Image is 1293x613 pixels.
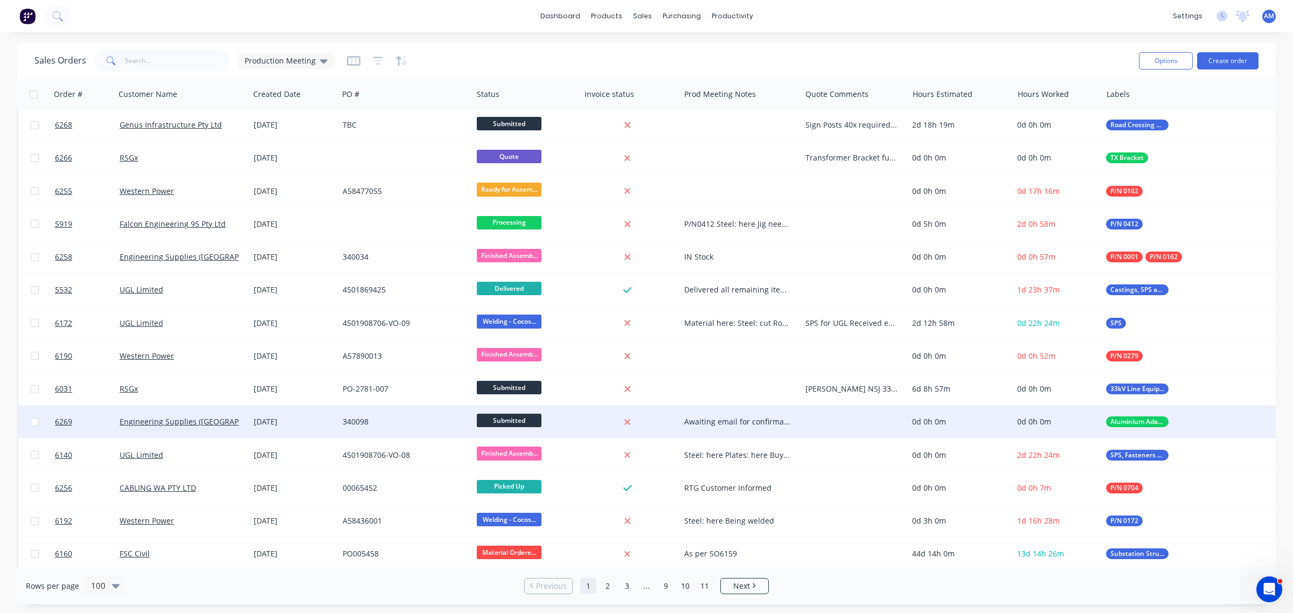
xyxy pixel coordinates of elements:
[684,284,791,295] div: Delivered all remaining items 27/05 Need to invoice? MDR Status: 90% (90% last week) MDR to be co...
[125,50,230,72] input: Search...
[343,252,462,262] div: 340034
[477,546,541,559] span: Material Ordere...
[684,416,791,427] div: Awaiting email for confirmation of drawing, then handover will be completed.
[120,516,174,526] a: Western Power
[912,516,1004,526] div: 0d 3h 0m
[684,548,791,559] div: As per SO6159
[55,318,72,329] span: 6172
[1110,450,1164,461] span: SPS, Fasteners & Buy IN
[1106,252,1182,262] button: P/N 0001P/N 0162
[912,483,1004,493] div: 0d 0h 0m
[55,538,120,570] a: 6160
[638,578,655,594] a: Jump forward
[343,416,462,427] div: 340098
[580,578,596,594] a: Page 1 is your current page
[477,315,541,328] span: Welding - Cocos...
[520,578,773,594] ul: Pagination
[913,89,972,100] div: Hours Estimated
[1110,252,1138,262] span: P/N 0001
[1017,483,1051,493] span: 0d 0h 7m
[1106,483,1143,493] button: P/N 0704
[1017,416,1051,427] span: 0d 0h 0m
[55,284,72,295] span: 5532
[55,483,72,493] span: 6256
[1110,120,1164,130] span: Road Crossing Signs
[912,219,1004,229] div: 0d 5h 0m
[1106,351,1143,361] button: P/N 0279
[1106,318,1126,329] button: SPS
[26,581,79,591] span: Rows per page
[805,384,899,394] div: [PERSON_NAME] NSJ 33kV project Project has kicked off and procurement packages being finalised th...
[684,219,791,229] div: P/N0412 Steel: here Jig needs testing
[120,152,138,163] a: RSGx
[1017,186,1060,196] span: 0d 17h 16m
[55,548,72,559] span: 6160
[477,414,541,427] span: Submitted
[343,483,462,493] div: 00065452
[477,282,541,295] span: Delivered
[55,120,72,130] span: 6268
[120,548,150,559] a: FSC Civil
[805,120,899,130] div: Sign Posts 40x required [DATE] remainder to follow order being raised
[1017,351,1055,361] span: 0d 0h 52m
[912,318,1004,329] div: 2d 12h 58m
[343,318,462,329] div: 4501908706-VO-09
[805,89,868,100] div: Quote Comments
[55,416,72,427] span: 6269
[657,8,706,24] div: purchasing
[477,183,541,196] span: Ready for Assem...
[684,450,791,461] div: Steel: here Plates: here Buy in: here Lindapters: here back from [GEOGRAPHIC_DATA]
[55,450,72,461] span: 6140
[684,516,791,526] div: Steel: here Being welded
[254,219,334,229] div: [DATE]
[1150,252,1178,262] span: P/N 0162
[1017,252,1055,262] span: 0d 0h 57m
[55,274,120,306] a: 5532
[55,340,120,372] a: 6190
[1017,152,1051,163] span: 0d 0h 0m
[55,351,72,361] span: 6190
[1110,152,1144,163] span: TX Bracket
[912,548,1004,559] div: 44d 14h 0m
[254,120,334,130] div: [DATE]
[55,186,72,197] span: 6255
[1110,351,1138,361] span: P/N 0279
[55,252,72,262] span: 6258
[1106,384,1169,394] button: 33kV Line Equipment
[684,252,791,262] div: IN Stock
[120,120,222,130] a: Genus Infrastructure Pty Ltd
[343,516,462,526] div: A58436001
[55,152,72,163] span: 6266
[1110,384,1164,394] span: 33kV Line Equipment
[1018,89,1069,100] div: Hours Worked
[477,513,541,526] span: Welding - Cocos...
[119,89,177,100] div: Customer Name
[120,450,163,460] a: UGL Limited
[477,381,541,394] span: Submitted
[1110,483,1138,493] span: P/N 0704
[55,472,120,504] a: 6256
[912,252,1004,262] div: 0d 0h 0m
[477,89,499,100] div: Status
[1017,284,1060,295] span: 1d 23h 37m
[34,55,86,66] h1: Sales Orders
[55,439,120,471] a: 6140
[55,516,72,526] span: 6192
[55,109,120,141] a: 6268
[343,384,462,394] div: PO-2781-007
[1106,186,1143,197] button: P/N 0162
[525,581,572,591] a: Previous page
[342,89,359,100] div: PO #
[1106,284,1169,295] button: Castings, SPS and Buy In
[254,284,334,295] div: [DATE]
[1197,52,1259,69] button: Create order
[912,351,1004,361] div: 0d 0h 0m
[1110,284,1164,295] span: Castings, SPS and Buy In
[55,384,72,394] span: 6031
[1106,516,1143,526] button: P/N 0172
[477,117,541,130] span: Submitted
[1017,219,1055,229] span: 2d 0h 58m
[120,483,196,493] a: CABLING WA PTY LTD
[619,578,635,594] a: Page 3
[1110,548,1164,559] span: Substation Structural Steel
